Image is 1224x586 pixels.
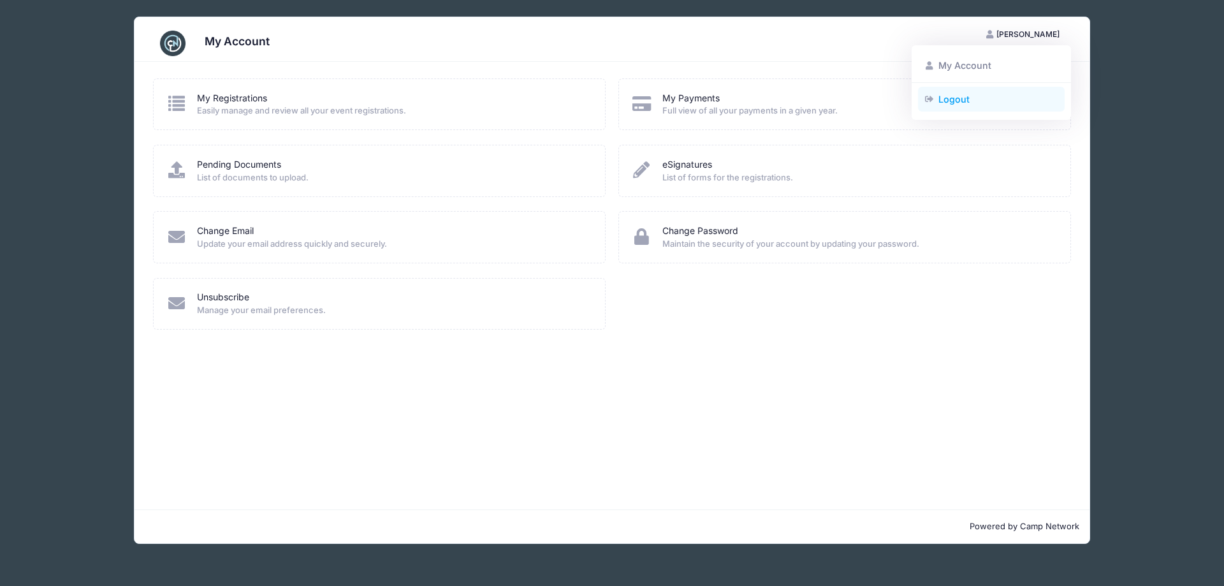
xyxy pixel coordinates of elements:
span: List of documents to upload. [197,172,588,184]
img: CampNetwork [160,31,186,56]
a: My Account [918,54,1065,78]
a: Change Email [197,224,254,238]
span: Easily manage and review all your event registrations. [197,105,588,117]
button: [PERSON_NAME] [975,24,1071,45]
a: eSignatures [662,158,712,172]
span: Maintain the security of your account by updating your password. [662,238,1054,251]
span: Manage your email preferences. [197,304,588,317]
h3: My Account [205,34,270,48]
a: Pending Documents [197,158,281,172]
span: Update your email address quickly and securely. [197,238,588,251]
a: My Registrations [197,92,267,105]
span: Full view of all your payments in a given year. [662,105,1054,117]
p: Powered by Camp Network [145,520,1079,533]
a: Logout [918,87,1065,111]
span: [PERSON_NAME] [996,29,1060,39]
a: My Payments [662,92,720,105]
div: [PERSON_NAME] [912,45,1071,120]
span: List of forms for the registrations. [662,172,1054,184]
a: Change Password [662,224,738,238]
a: Unsubscribe [197,291,249,304]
